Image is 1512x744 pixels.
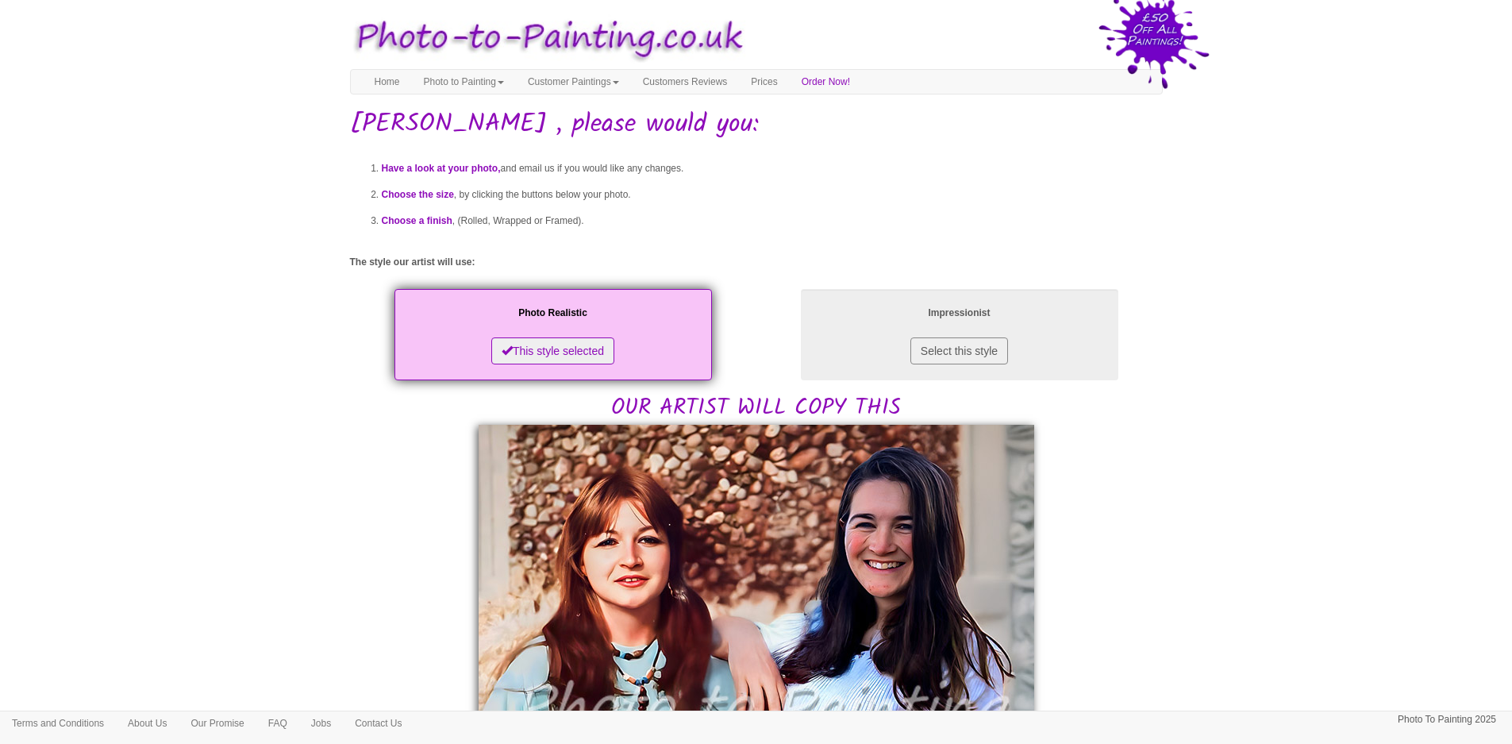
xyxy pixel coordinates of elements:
[382,163,501,174] span: Have a look at your photo,
[410,305,696,322] p: Photo Realistic
[790,70,862,94] a: Order Now!
[412,70,516,94] a: Photo to Painting
[363,70,412,94] a: Home
[350,110,1163,138] h1: [PERSON_NAME] , please would you:
[382,215,452,226] span: Choose a finish
[116,711,179,735] a: About Us
[817,305,1102,322] p: Impressionist
[179,711,256,735] a: Our Promise
[1398,711,1496,728] p: Photo To Painting 2025
[382,156,1163,182] li: and email us if you would like any changes.
[299,711,343,735] a: Jobs
[739,70,789,94] a: Prices
[910,337,1008,364] button: Select this style
[631,70,740,94] a: Customers Reviews
[342,8,748,69] img: Photo to Painting
[256,711,299,735] a: FAQ
[350,285,1163,421] h2: OUR ARTIST WILL COPY THIS
[516,70,631,94] a: Customer Paintings
[350,256,475,269] label: The style our artist will use:
[382,208,1163,234] li: , (Rolled, Wrapped or Framed).
[382,189,454,200] span: Choose the size
[491,337,614,364] button: This style selected
[343,711,414,735] a: Contact Us
[382,182,1163,208] li: , by clicking the buttons below your photo.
